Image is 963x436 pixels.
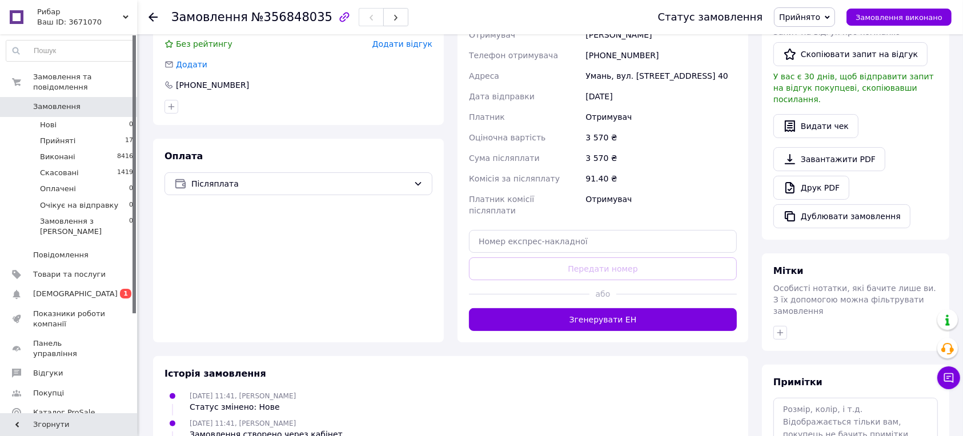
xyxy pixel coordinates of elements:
[846,9,952,26] button: Замовлення виконано
[129,184,133,194] span: 0
[773,176,849,200] a: Друк PDF
[171,10,248,24] span: Замовлення
[176,39,232,49] span: Без рейтингу
[937,366,960,389] button: Чат з покупцем
[125,136,133,146] span: 17
[33,289,118,299] span: [DEMOGRAPHIC_DATA]
[372,39,432,49] span: Додати відгук
[40,216,129,237] span: Замовлення з [PERSON_NAME]
[33,102,81,112] span: Замовлення
[129,200,133,211] span: 0
[149,11,158,23] div: Повернутися назад
[469,230,737,253] input: Номер експрес-накладної
[589,288,616,300] span: або
[583,86,739,107] div: [DATE]
[33,250,89,260] span: Повідомлення
[469,71,499,80] span: Адреса
[40,184,76,194] span: Оплачені
[856,13,942,22] span: Замовлення виконано
[583,168,739,189] div: 91.40 ₴
[469,133,545,142] span: Оціночна вартість
[40,136,75,146] span: Прийняті
[583,66,739,86] div: Умань, вул. [STREET_ADDRESS] 40
[190,401,296,413] div: Статус змінено: Нове
[120,289,131,298] span: 1
[190,419,296,427] span: [DATE] 11:41, [PERSON_NAME]
[37,7,123,17] span: Рибар
[469,195,534,215] span: Платник комісії післяплати
[33,368,63,378] span: Відгуки
[33,338,106,359] span: Панель управління
[191,177,409,190] span: Післяплата
[40,152,75,162] span: Виконані
[175,79,250,91] div: [PHONE_NUMBER]
[773,72,934,104] span: У вас є 30 днів, щоб відправити запит на відгук покупцеві, скопіювавши посилання.
[190,392,296,400] span: [DATE] 11:41, [PERSON_NAME]
[779,13,820,22] span: Прийнято
[6,41,134,61] input: Пошук
[583,45,739,66] div: [PHONE_NUMBER]
[40,168,79,178] span: Скасовані
[469,30,515,39] span: Отримувач
[129,216,133,237] span: 0
[33,388,64,398] span: Покупці
[773,114,858,138] button: Видати чек
[33,309,106,329] span: Показники роботи компанії
[469,308,737,331] button: Згенерувати ЕН
[773,377,822,387] span: Примітки
[583,127,739,148] div: 3 570 ₴
[469,92,535,101] span: Дата відправки
[773,147,885,171] a: Завантажити PDF
[773,42,928,66] button: Скопіювати запит на відгук
[164,151,203,162] span: Оплата
[773,204,910,228] button: Дублювати замовлення
[129,120,133,130] span: 0
[33,269,106,280] span: Товари та послуги
[37,17,137,27] div: Ваш ID: 3671070
[469,51,558,60] span: Телефон отримувача
[773,27,900,37] span: Запит на відгук про компанію
[40,120,57,130] span: Нові
[773,265,804,276] span: Мітки
[583,25,739,45] div: [PERSON_NAME]
[33,72,137,92] span: Замовлення та повідомлення
[583,189,739,221] div: Отримувач
[251,10,332,24] span: №356848035
[658,11,763,23] div: Статус замовлення
[117,168,133,178] span: 1419
[583,148,739,168] div: 3 570 ₴
[469,174,560,183] span: Комісія за післяплату
[583,107,739,127] div: Отримувач
[33,407,95,418] span: Каталог ProSale
[469,112,505,122] span: Платник
[469,154,540,163] span: Сума післяплати
[117,152,133,162] span: 8416
[40,200,118,211] span: Очікує на відправку
[176,60,207,69] span: Додати
[164,368,266,379] span: Історія замовлення
[773,284,936,316] span: Особисті нотатки, які бачите лише ви. З їх допомогою можна фільтрувати замовлення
